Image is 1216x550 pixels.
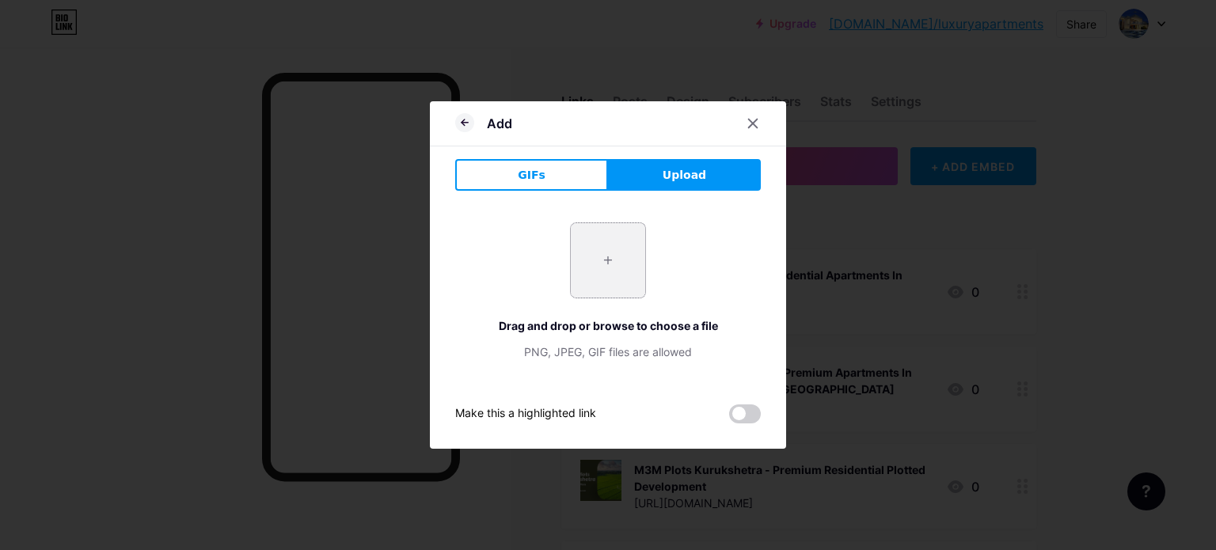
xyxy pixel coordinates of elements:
div: Add [487,114,512,133]
button: Upload [608,159,761,191]
div: Drag and drop or browse to choose a file [455,317,761,334]
span: GIFs [518,167,545,184]
div: PNG, JPEG, GIF files are allowed [455,343,761,360]
div: Make this a highlighted link [455,404,596,423]
span: Upload [663,167,706,184]
button: GIFs [455,159,608,191]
